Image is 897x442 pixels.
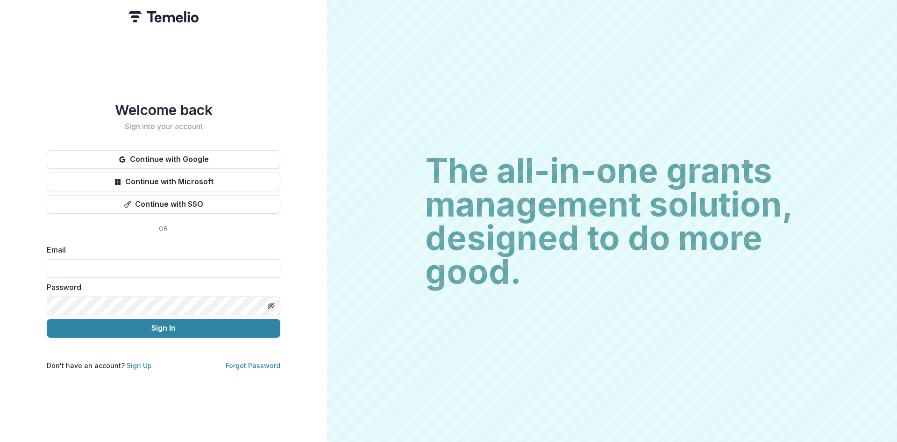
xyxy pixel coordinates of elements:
p: Don't have an account? [47,361,152,370]
button: Toggle password visibility [263,298,278,313]
a: Forgot Password [226,362,280,370]
button: Continue with Google [47,150,280,169]
button: Continue with Microsoft [47,173,280,191]
button: Continue with SSO [47,195,280,214]
button: Sign In [47,319,280,338]
img: Temelio [128,11,199,22]
label: Email [47,244,275,255]
label: Password [47,282,275,293]
a: Sign Up [127,362,152,370]
h1: Welcome back [47,101,280,118]
h2: Sign into your account [47,122,280,131]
